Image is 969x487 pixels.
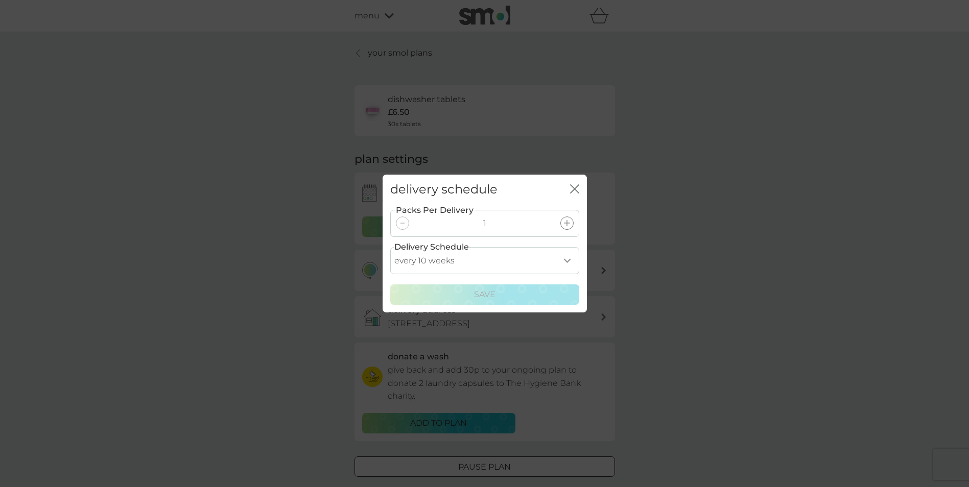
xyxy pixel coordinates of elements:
h2: delivery schedule [390,182,498,197]
label: Delivery Schedule [394,240,469,254]
button: Save [390,284,579,305]
label: Packs Per Delivery [395,204,475,217]
button: close [570,184,579,195]
p: Save [474,288,495,301]
p: 1 [483,217,486,230]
